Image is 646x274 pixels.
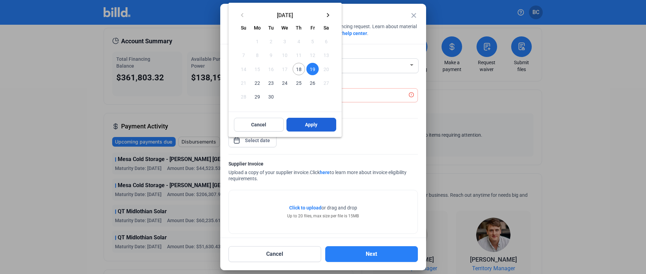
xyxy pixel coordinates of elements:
button: September 24, 2025 [278,76,292,90]
span: 11 [293,49,305,61]
span: 29 [251,90,263,103]
button: September 4, 2025 [292,34,306,48]
button: September 6, 2025 [319,34,333,48]
button: September 22, 2025 [250,76,264,90]
mat-icon: keyboard_arrow_right [324,11,332,19]
span: 17 [279,63,291,75]
button: September 10, 2025 [278,48,292,62]
span: 10 [279,49,291,61]
button: Apply [286,118,336,132]
button: September 13, 2025 [319,48,333,62]
button: September 18, 2025 [292,62,306,76]
button: September 12, 2025 [306,48,319,62]
span: 26 [306,77,319,89]
button: September 21, 2025 [237,76,250,90]
span: 1 [251,35,263,47]
button: September 11, 2025 [292,48,306,62]
button: September 27, 2025 [319,76,333,90]
span: Fr [310,25,315,31]
span: 15 [251,63,263,75]
span: Th [296,25,302,31]
span: [DATE] [249,12,321,18]
span: We [281,25,288,31]
span: 9 [265,49,277,61]
button: September 20, 2025 [319,62,333,76]
span: Cancel [251,121,266,128]
span: 25 [293,77,305,89]
span: 5 [306,35,319,47]
span: 24 [279,77,291,89]
span: 23 [265,77,277,89]
span: 6 [320,35,332,47]
span: 7 [237,49,250,61]
span: 27 [320,77,332,89]
span: 21 [237,77,250,89]
mat-icon: keyboard_arrow_left [238,11,246,19]
span: 4 [293,35,305,47]
span: Apply [305,121,317,128]
button: September 1, 2025 [250,34,264,48]
button: September 23, 2025 [264,76,278,90]
button: September 26, 2025 [306,76,319,90]
span: 19 [306,63,319,75]
span: 2 [265,35,277,47]
button: September 17, 2025 [278,62,292,76]
span: 16 [265,63,277,75]
button: September 19, 2025 [306,62,319,76]
button: September 25, 2025 [292,76,306,90]
button: September 2, 2025 [264,34,278,48]
span: Mo [254,25,261,31]
span: Su [241,25,246,31]
button: September 14, 2025 [237,62,250,76]
button: September 8, 2025 [250,48,264,62]
span: 14 [237,63,250,75]
button: September 5, 2025 [306,34,319,48]
span: 18 [293,63,305,75]
span: 13 [320,49,332,61]
button: Cancel [234,118,284,132]
span: 20 [320,63,332,75]
span: Sa [324,25,329,31]
button: September 28, 2025 [237,90,250,103]
span: 28 [237,90,250,103]
span: 3 [279,35,291,47]
button: September 16, 2025 [264,62,278,76]
span: 30 [265,90,277,103]
span: Tu [268,25,274,31]
span: 22 [251,77,263,89]
button: September 3, 2025 [278,34,292,48]
button: September 30, 2025 [264,90,278,103]
button: September 7, 2025 [237,48,250,62]
span: 12 [306,49,319,61]
span: 8 [251,49,263,61]
button: September 9, 2025 [264,48,278,62]
button: September 29, 2025 [250,90,264,103]
button: September 15, 2025 [250,62,264,76]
